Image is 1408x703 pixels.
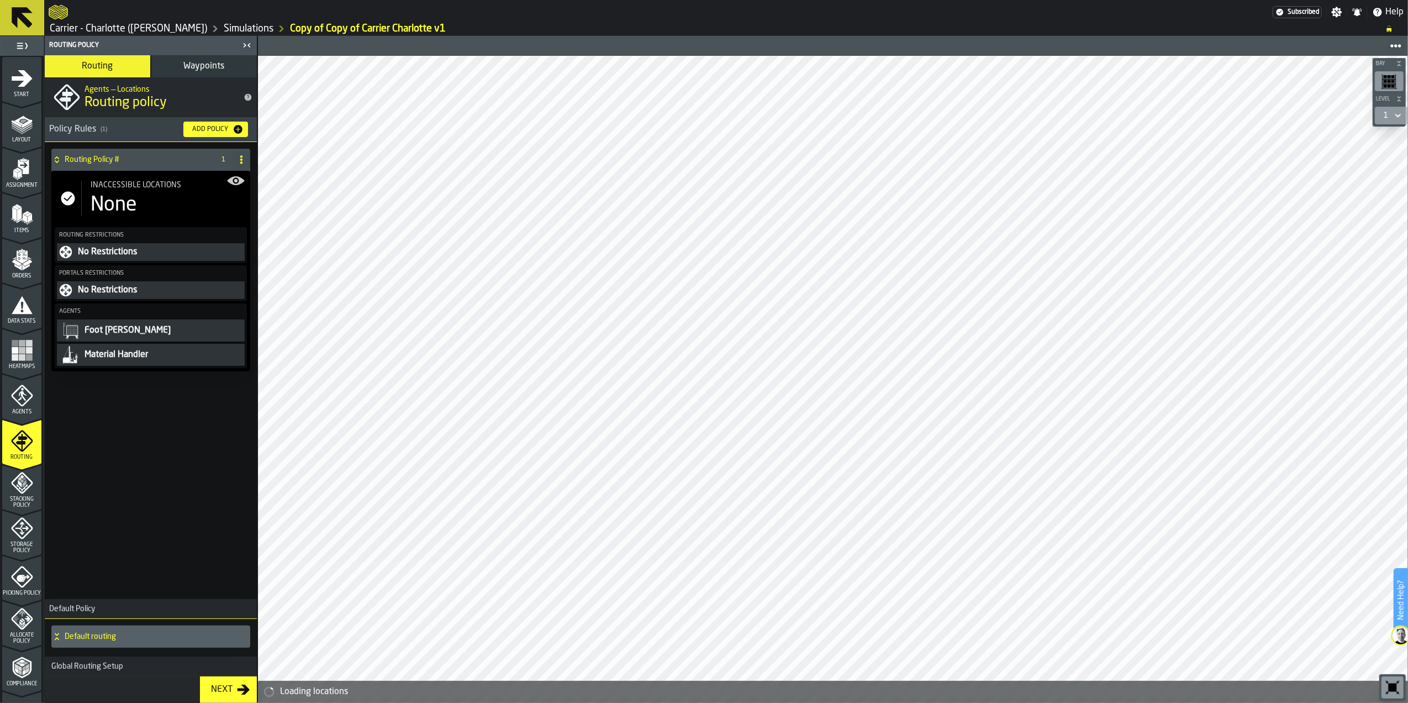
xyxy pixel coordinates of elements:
[2,238,41,282] li: menu Orders
[1373,58,1406,69] button: button-
[57,344,245,366] button: Material Handler
[280,685,1404,699] div: Loading locations
[49,22,1404,35] nav: Breadcrumb
[2,57,41,101] li: menu Start
[1373,69,1406,93] div: button-toolbar-undefined
[1374,61,1394,67] span: Bay
[183,122,248,137] button: button-Add Policy
[91,181,181,190] span: Inaccessible locations
[2,419,41,464] li: menu Routing
[200,676,257,703] button: button-Next
[2,329,41,373] li: menu Heatmaps
[2,318,41,324] span: Data Stats
[77,245,242,259] div: No Restrictions
[2,148,41,192] li: menu Assignment
[1395,569,1407,631] label: Need Help?
[260,679,323,701] a: logo-header
[258,681,1408,703] div: alert-Loading locations
[1384,679,1401,696] svg: Reset zoom and position
[2,102,41,146] li: menu Layout
[2,681,41,687] span: Compliance
[2,284,41,328] li: menu Data Stats
[57,306,245,317] label: Agents
[91,181,245,190] div: Title
[57,319,245,342] button: Foot [PERSON_NAME]
[2,364,41,370] span: Heatmaps
[227,172,245,190] label: button-toggle-Show on Map
[2,193,41,237] li: menu Items
[1374,96,1394,102] span: Level
[57,344,245,366] div: PolicyFilterItem-undefined
[2,409,41,415] span: Agents
[65,632,246,641] h4: Default routing
[45,117,257,142] h3: title-section-[object Object]
[45,599,257,619] h3: title-section-Default Policy
[184,62,225,71] span: Waypoints
[239,39,255,52] label: button-toggle-Close me
[1379,109,1404,122] div: DropdownMenuValue-1
[207,683,237,696] div: Next
[57,319,245,342] div: PolicyFilterItem-undefined
[2,137,41,143] span: Layout
[2,273,41,279] span: Orders
[224,23,273,35] a: link-to-/wh/i/e074fb63-00ea-4531-a7c9-ea0a191b3e4f
[2,465,41,509] li: menu Stacking Policy
[45,657,257,676] h3: title-section-Global Routing Setup
[101,126,107,133] span: ( 1 )
[51,149,210,171] div: Routing Policy #
[51,626,246,648] div: Default routing
[57,243,245,261] div: PolicyFilterItem-undefined
[219,156,228,164] span: 1
[2,38,41,54] label: button-toggle-Toggle Full Menu
[85,94,167,112] span: Routing policy
[57,281,245,299] div: PolicyFilterItem-undefined
[45,662,130,671] div: Global Routing Setup
[1384,111,1388,120] div: DropdownMenuValue-1
[52,172,249,225] div: stat-Inaccessible locations
[2,590,41,596] span: Picking Policy
[1273,6,1322,18] a: link-to-/wh/i/e074fb63-00ea-4531-a7c9-ea0a191b3e4f/settings/billing
[2,646,41,690] li: menu Compliance
[1288,8,1319,16] span: Subscribed
[57,229,245,241] label: Routing Restrictions
[1347,7,1367,18] label: button-toggle-Notifications
[2,92,41,98] span: Start
[57,243,245,261] button: No Restrictions
[1327,7,1347,18] label: button-toggle-Settings
[91,194,137,216] div: None
[188,125,233,133] div: Add Policy
[1368,6,1408,19] label: button-toggle-Help
[290,23,446,35] a: link-to-/wh/i/e074fb63-00ea-4531-a7c9-ea0a191b3e4f/simulations/ccfccd59-815c-44f3-990f-8b1673339644
[2,454,41,460] span: Routing
[65,155,210,164] h4: Routing Policy #
[77,284,242,297] div: No Restrictions
[49,123,175,136] div: Policy Rules
[1273,6,1322,18] div: Menu Subscription
[2,510,41,554] li: menu Storage Policy
[2,496,41,508] span: Stacking Policy
[2,542,41,554] span: Storage Policy
[57,267,245,279] label: Portals Restrictions
[49,2,68,22] a: logo-header
[47,41,239,49] div: Routing Policy
[82,62,113,71] span: Routing
[2,228,41,234] span: Items
[2,632,41,644] span: Allocate Policy
[57,281,245,299] button: No Restrictions
[83,324,242,337] div: Foot [PERSON_NAME]
[45,36,257,55] header: Routing Policy
[2,555,41,600] li: menu Picking Policy
[2,601,41,645] li: menu Allocate Policy
[83,348,242,361] div: Material Handler
[50,23,207,35] a: link-to-/wh/i/e074fb63-00ea-4531-a7c9-ea0a191b3e4f
[1385,6,1404,19] span: Help
[85,83,235,94] h2: Sub Title
[1379,674,1406,701] div: button-toolbar-undefined
[45,77,257,117] div: title-Routing policy
[2,374,41,418] li: menu Agents
[45,605,95,613] span: Default Policy
[2,182,41,188] span: Assignment
[1373,93,1406,104] button: button-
